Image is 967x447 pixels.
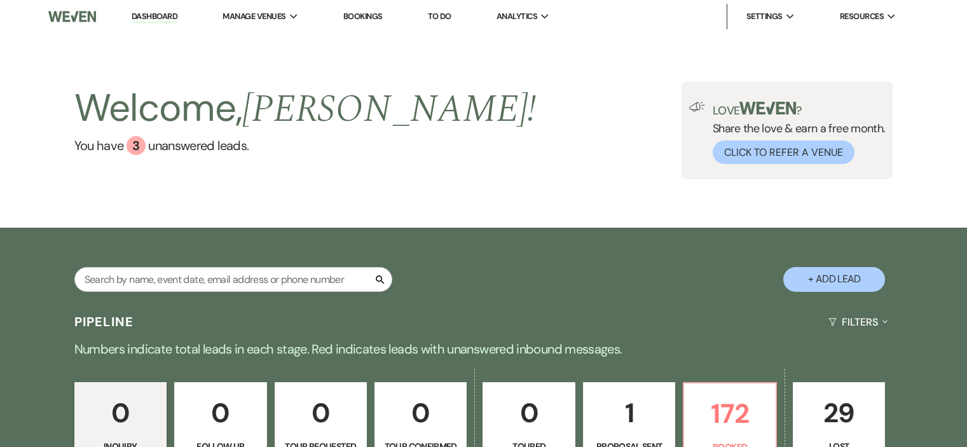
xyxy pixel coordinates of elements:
[83,392,158,434] p: 0
[74,136,537,155] a: You have 3 unanswered leads.
[713,102,886,116] p: Love ?
[491,392,566,434] p: 0
[705,102,886,164] div: Share the love & earn a free month.
[801,392,877,434] p: 29
[739,102,796,114] img: weven-logo-green.svg
[223,10,285,23] span: Manage Venues
[283,392,359,434] p: 0
[840,10,884,23] span: Resources
[783,267,885,292] button: + Add Lead
[48,3,96,30] img: Weven Logo
[74,313,134,331] h3: Pipeline
[242,80,536,139] span: [PERSON_NAME] !
[383,392,458,434] p: 0
[26,339,942,359] p: Numbers indicate total leads in each stage. Red indicates leads with unanswered inbound messages.
[746,10,783,23] span: Settings
[823,305,893,339] button: Filters
[343,11,383,22] a: Bookings
[182,392,258,434] p: 0
[497,10,537,23] span: Analytics
[591,392,667,434] p: 1
[74,81,537,136] h2: Welcome,
[132,11,177,23] a: Dashboard
[689,102,705,112] img: loud-speaker-illustration.svg
[74,267,392,292] input: Search by name, event date, email address or phone number
[713,141,854,164] button: Click to Refer a Venue
[428,11,451,22] a: To Do
[692,392,767,435] p: 172
[127,136,146,155] div: 3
